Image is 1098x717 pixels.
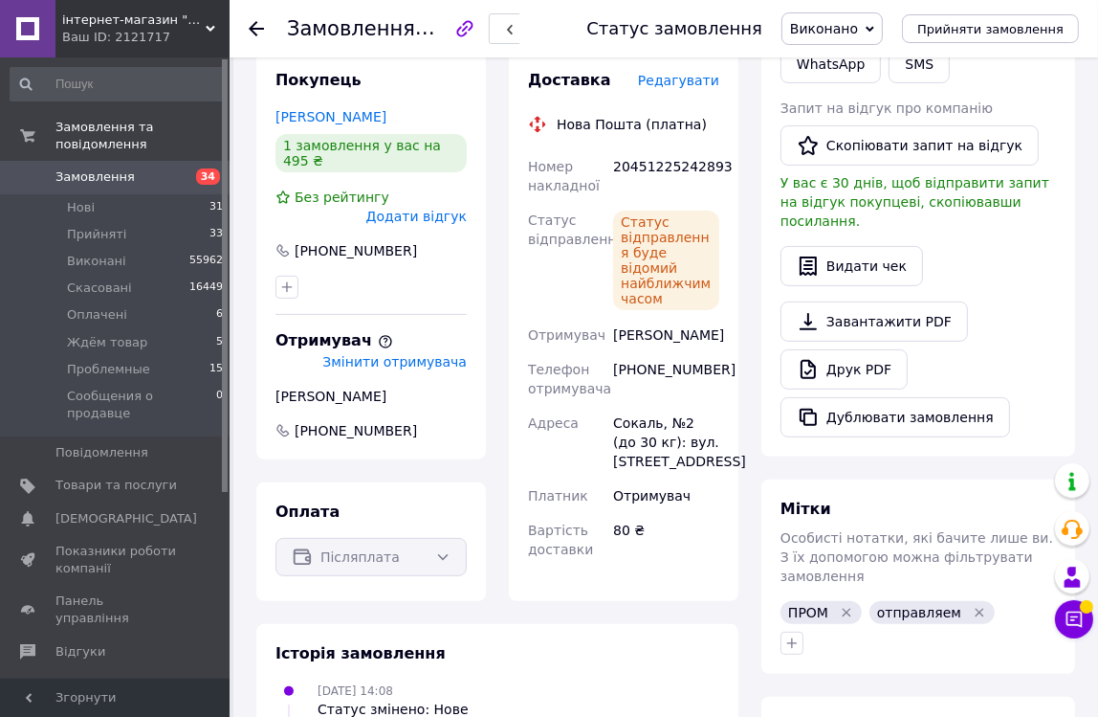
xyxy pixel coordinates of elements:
[209,361,223,378] span: 15
[889,45,950,83] button: SMS
[902,14,1079,43] button: Прийняти замовлення
[189,280,223,297] span: 16449
[67,306,127,324] span: Оплачені
[189,253,223,270] span: 55962
[528,488,588,504] span: Платник
[609,406,723,479] div: Сокаль, №2 (до 30 кг): вул. [STREET_ADDRESS]
[972,605,987,620] svg: Видалити мітку
[790,21,858,36] span: Виконано
[67,226,126,243] span: Прийняті
[10,67,225,101] input: Пошук
[55,119,230,153] span: Замовлення та повідомлення
[528,327,605,343] span: Отримувач
[287,17,415,40] span: Замовлення
[780,246,923,286] button: Видати чек
[275,644,446,662] span: Історія замовлення
[609,149,723,203] div: 20451225242893
[528,415,579,431] span: Адреса
[55,643,105,661] span: Відгуки
[780,125,1039,166] button: Скопіювати запит на відгук
[249,19,264,38] div: Повернутися назад
[67,280,132,297] span: Скасовані
[209,226,223,243] span: 33
[528,71,611,89] span: Доставка
[788,605,828,620] span: ПРОМ
[322,354,467,370] span: Змінити отримувача
[366,209,467,224] span: Додати відгук
[839,605,854,620] svg: Видалити мітку
[55,593,177,627] span: Панель управління
[609,352,723,406] div: [PHONE_NUMBER]
[67,199,95,216] span: Нові
[62,29,230,46] div: Ваш ID: 2121717
[55,168,135,186] span: Замовлення
[780,530,1053,584] span: Особисті нотатки, які бачите лише ви. З їх допомогою можна фільтрувати замовлення
[275,503,340,521] span: Оплата
[780,302,968,342] a: Завантажити PDF
[780,500,831,518] span: Мітки
[609,479,723,513] div: Отримувач
[318,684,393,698] span: [DATE] 14:08
[528,362,611,396] span: Телефон отримувача
[67,388,216,422] span: Сообщения о продавце
[67,334,147,351] span: Ждём товар
[196,168,220,185] span: 34
[638,73,719,88] span: Редагувати
[55,477,177,494] span: Товари та послуги
[609,513,723,567] div: 80 ₴
[293,421,419,440] span: [PHONE_NUMBER]
[216,306,223,324] span: 6
[209,199,223,216] span: 31
[780,45,881,83] a: WhatsApp
[295,190,389,205] span: Без рейтингу
[917,22,1064,36] span: Прийняти замовлення
[552,115,712,134] div: Нова Пошта (платна)
[275,331,393,349] span: Отримувач
[586,19,762,38] div: Статус замовлення
[528,523,593,557] span: Вартість доставки
[780,175,1049,229] span: У вас є 30 днів, щоб відправити запит на відгук покупцеві, скопіювавши посилання.
[275,109,386,124] a: [PERSON_NAME]
[62,11,206,29] span: інтернет-магазин "Сержант"
[275,387,467,406] div: [PERSON_NAME]
[780,101,993,116] span: Запит на відгук про компанію
[216,334,223,351] span: 5
[780,349,908,390] a: Друк PDF
[67,253,126,270] span: Виконані
[67,361,150,378] span: Проблемные
[275,134,467,172] div: 1 замовлення у вас на 495 ₴
[780,397,1010,437] button: Дублювати замовлення
[55,676,107,693] span: Покупці
[275,71,362,89] span: Покупець
[293,241,419,260] div: [PHONE_NUMBER]
[55,510,197,527] span: [DEMOGRAPHIC_DATA]
[216,388,223,422] span: 0
[877,605,961,620] span: отправляем
[528,213,625,247] span: Статус відправлення
[55,543,177,577] span: Показники роботи компанії
[55,444,148,461] span: Повідомлення
[1055,600,1093,639] button: Чат з покупцем
[613,211,719,310] div: Статус відправлення буде відомий найближчим часом
[528,159,600,193] span: Номер накладної
[609,318,723,352] div: [PERSON_NAME]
